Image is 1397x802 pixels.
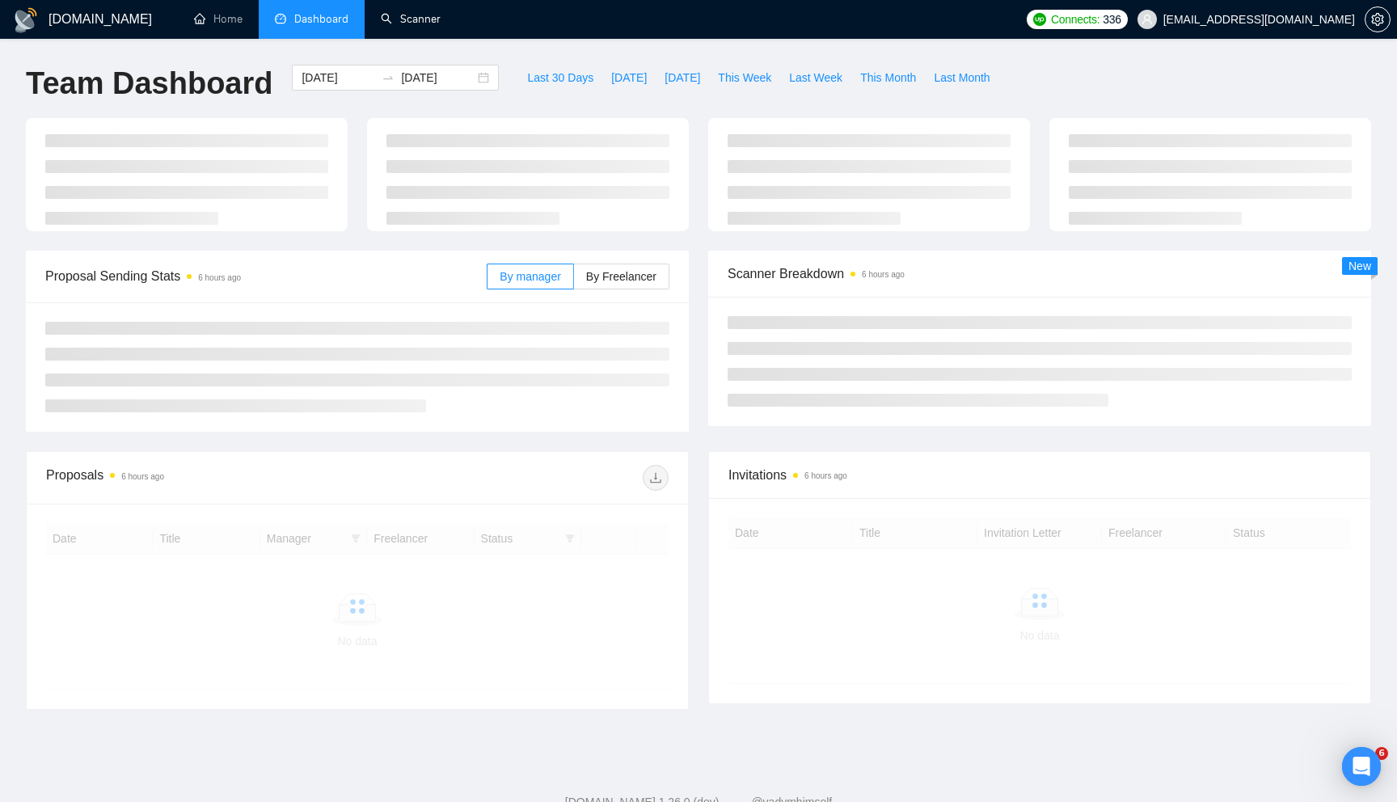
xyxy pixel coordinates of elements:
button: setting [1365,6,1391,32]
div: Proposals [46,465,357,491]
span: Last Month [934,69,990,87]
span: Proposal Sending Stats [45,266,487,286]
span: Last Week [789,69,842,87]
time: 6 hours ago [862,270,905,279]
span: Scanner Breakdown [728,264,1352,284]
a: homeHome [194,12,243,26]
span: 6 [1375,747,1388,760]
time: 6 hours ago [121,472,164,481]
span: to [382,71,395,84]
span: [DATE] [611,69,647,87]
button: Last 30 Days [518,65,602,91]
input: End date [401,69,475,87]
span: [DATE] [665,69,700,87]
time: 6 hours ago [804,471,847,480]
button: Last Week [780,65,851,91]
button: This Week [709,65,780,91]
span: Connects: [1051,11,1099,28]
span: By manager [500,270,560,283]
button: This Month [851,65,925,91]
img: logo [13,7,39,33]
time: 6 hours ago [198,273,241,282]
a: setting [1365,13,1391,26]
span: Last 30 Days [527,69,593,87]
span: By Freelancer [586,270,656,283]
img: upwork-logo.png [1033,13,1046,26]
div: Open Intercom Messenger [1342,747,1381,786]
span: dashboard [275,13,286,24]
input: Start date [302,69,375,87]
a: searchScanner [381,12,441,26]
button: Last Month [925,65,998,91]
span: This Month [860,69,916,87]
button: [DATE] [602,65,656,91]
button: [DATE] [656,65,709,91]
span: setting [1365,13,1390,26]
span: Dashboard [294,12,348,26]
span: This Week [718,69,771,87]
span: New [1348,260,1371,272]
span: user [1142,14,1153,25]
span: Invitations [728,465,1351,485]
span: swap-right [382,71,395,84]
h1: Team Dashboard [26,65,272,103]
span: 336 [1103,11,1121,28]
